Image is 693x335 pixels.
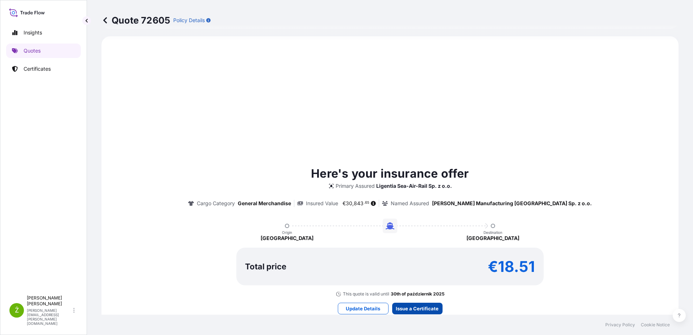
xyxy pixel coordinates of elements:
[245,263,286,270] p: Total price
[311,165,469,182] p: Here's your insurance offer
[336,182,375,190] p: Primary Assured
[376,182,452,190] p: Ligentia Sea-Air-Rail Sp. z o.o.
[432,200,592,207] p: [PERSON_NAME] Manufacturing [GEOGRAPHIC_DATA] Sp. z o.o.
[343,291,389,297] p: This quote is valid until
[261,235,314,242] p: [GEOGRAPHIC_DATA]
[338,303,389,314] button: Update Details
[173,17,205,24] p: Policy Details
[306,200,338,207] p: Insured Value
[352,201,354,206] span: ,
[343,201,346,206] span: €
[641,322,670,328] a: Cookie Notice
[346,201,352,206] span: 30
[466,235,519,242] p: [GEOGRAPHIC_DATA]
[396,305,439,312] p: Issue a Certificate
[346,305,380,312] p: Update Details
[15,307,19,314] span: Ż
[605,322,635,328] a: Privacy Policy
[282,230,292,235] p: Origin
[354,201,364,206] span: 843
[197,200,235,207] p: Cargo Category
[391,291,444,297] p: 30th of październik 2025
[391,200,429,207] p: Named Assured
[27,308,72,326] p: [PERSON_NAME][EMAIL_ADDRESS][PERSON_NAME][DOMAIN_NAME]
[484,230,502,235] p: Destination
[6,62,81,76] a: Certificates
[6,25,81,40] a: Insights
[24,47,41,54] p: Quotes
[27,295,72,307] p: [PERSON_NAME] [PERSON_NAME]
[488,261,535,272] p: €18.51
[6,44,81,58] a: Quotes
[238,200,291,207] p: General Merchandise
[365,202,369,204] span: 65
[24,65,51,73] p: Certificates
[24,29,42,36] p: Insights
[364,202,365,204] span: .
[101,15,170,26] p: Quote 72605
[392,303,443,314] button: Issue a Certificate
